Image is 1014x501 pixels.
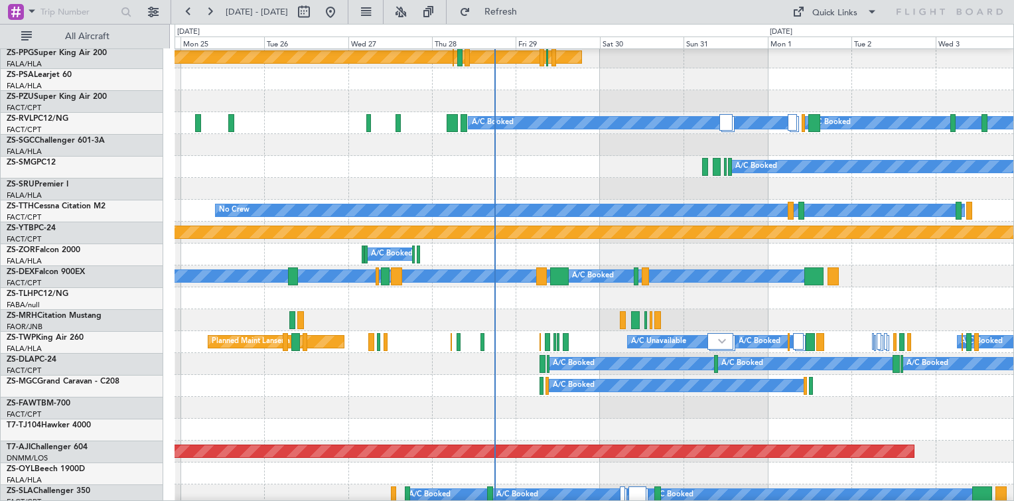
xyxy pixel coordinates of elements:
[721,354,763,374] div: A/C Booked
[7,453,48,463] a: DNMM/LOS
[600,36,684,48] div: Sat 30
[7,378,119,386] a: ZS-MGCGrand Caravan - C208
[7,334,36,342] span: ZS-TWP
[453,1,533,23] button: Refresh
[7,322,42,332] a: FAOR/JNB
[7,487,90,495] a: ZS-SLAChallenger 350
[7,49,107,57] a: ZS-PPGSuper King Air 200
[7,278,41,288] a: FACT/CPT
[7,190,42,200] a: FALA/HLA
[219,200,250,220] div: No Crew
[7,103,41,113] a: FACT/CPT
[7,399,36,407] span: ZS-FAW
[7,475,42,485] a: FALA/HLA
[7,93,107,101] a: ZS-PZUSuper King Air 200
[735,157,777,177] div: A/C Booked
[432,36,516,48] div: Thu 28
[7,344,42,354] a: FALA/HLA
[7,115,68,123] a: ZS-RVLPC12/NG
[7,81,42,91] a: FALA/HLA
[7,180,35,188] span: ZS-SRU
[572,266,614,286] div: A/C Booked
[7,212,41,222] a: FACT/CPT
[371,244,413,264] div: A/C Booked
[7,421,91,429] a: T7-TJ104Hawker 4000
[35,32,140,41] span: All Aircraft
[7,246,80,254] a: ZS-ZORFalcon 2000
[7,93,34,101] span: ZS-PZU
[768,36,851,48] div: Mon 1
[7,202,34,210] span: ZS-TTH
[7,443,31,451] span: T7-AJI
[631,332,686,352] div: A/C Unavailable
[7,356,56,364] a: ZS-DLAPC-24
[181,36,264,48] div: Mon 25
[7,300,40,310] a: FABA/null
[7,159,36,167] span: ZS-SMG
[7,115,33,123] span: ZS-RVL
[7,465,35,473] span: ZS-OYL
[7,71,72,79] a: ZS-PSALearjet 60
[7,159,56,167] a: ZS-SMGPC12
[7,334,84,342] a: ZS-TWPKing Air 260
[7,312,102,320] a: ZS-MRHCitation Mustang
[7,49,34,57] span: ZS-PPG
[7,399,70,407] a: ZS-FAWTBM-700
[7,59,42,69] a: FALA/HLA
[7,487,33,495] span: ZS-SLA
[212,332,290,352] div: Planned Maint Lanseria
[7,290,68,298] a: ZS-TLHPC12/NG
[906,354,948,374] div: A/C Booked
[553,376,595,395] div: A/C Booked
[7,290,33,298] span: ZS-TLH
[7,421,41,429] span: T7-TJ104
[7,234,41,244] a: FACT/CPT
[7,224,34,232] span: ZS-YTB
[786,1,884,23] button: Quick Links
[472,113,514,133] div: A/C Booked
[7,137,105,145] a: ZS-SGCChallenger 601-3A
[348,36,432,48] div: Wed 27
[7,409,41,419] a: FACT/CPT
[7,246,35,254] span: ZS-ZOR
[7,312,37,320] span: ZS-MRH
[177,27,200,38] div: [DATE]
[7,443,88,451] a: T7-AJIChallenger 604
[473,7,529,17] span: Refresh
[739,332,780,352] div: A/C Booked
[7,356,35,364] span: ZS-DLA
[7,137,35,145] span: ZS-SGC
[7,147,42,157] a: FALA/HLA
[553,354,595,374] div: A/C Booked
[684,36,767,48] div: Sun 31
[226,6,288,18] span: [DATE] - [DATE]
[40,2,117,22] input: Trip Number
[812,7,857,20] div: Quick Links
[961,332,1003,352] div: A/C Booked
[7,71,34,79] span: ZS-PSA
[7,224,56,232] a: ZS-YTBPC-24
[7,268,85,276] a: ZS-DEXFalcon 900EX
[7,268,35,276] span: ZS-DEX
[809,113,851,133] div: A/C Booked
[851,36,935,48] div: Tue 2
[7,256,42,266] a: FALA/HLA
[7,125,41,135] a: FACT/CPT
[718,338,726,344] img: arrow-gray.svg
[264,36,348,48] div: Tue 26
[7,180,68,188] a: ZS-SRUPremier I
[7,366,41,376] a: FACT/CPT
[15,26,144,47] button: All Aircraft
[516,36,599,48] div: Fri 29
[7,202,106,210] a: ZS-TTHCessna Citation M2
[770,27,792,38] div: [DATE]
[7,378,37,386] span: ZS-MGC
[7,465,85,473] a: ZS-OYLBeech 1900D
